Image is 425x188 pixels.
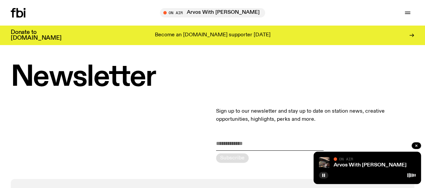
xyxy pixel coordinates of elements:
[11,30,61,41] h3: Donate to [DOMAIN_NAME]
[155,32,270,38] p: Become an [DOMAIN_NAME] supporter [DATE]
[216,153,249,163] button: Subscribe
[11,64,414,91] h1: Newsletter
[216,107,415,123] p: Sign up to our newsletter and stay up to date on station news, creative opportunities, highlights...
[160,8,265,17] button: On AirArvos With [PERSON_NAME]
[334,162,407,168] a: Arvos With [PERSON_NAME]
[339,157,353,161] span: On Air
